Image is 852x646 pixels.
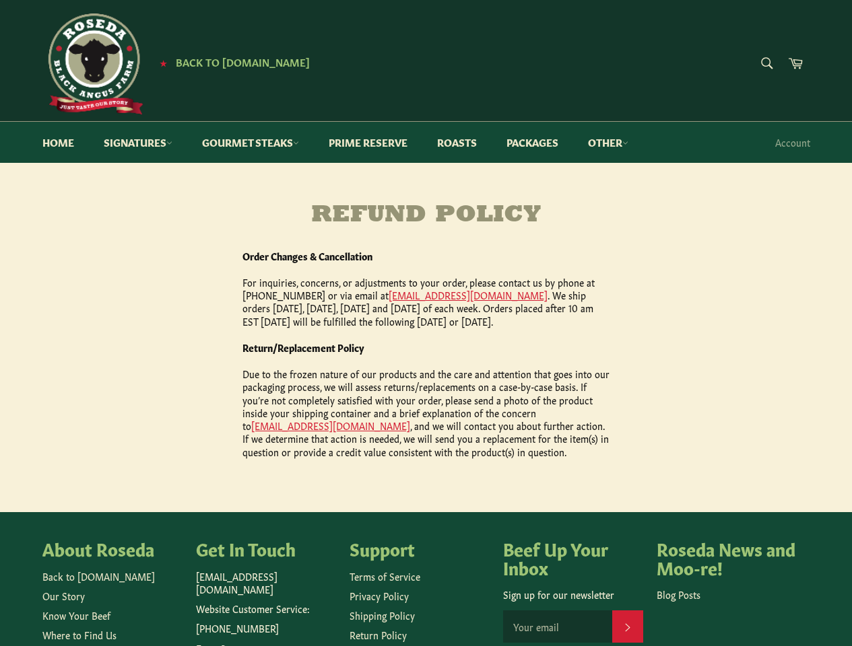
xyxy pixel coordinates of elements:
a: Privacy Policy [350,589,409,602]
a: Terms of Service [350,569,420,583]
p: [EMAIL_ADDRESS][DOMAIN_NAME] [196,570,336,596]
a: Blog Posts [657,587,700,601]
strong: Return/Replacement Policy [242,340,364,354]
h1: Refund policy [242,203,610,229]
a: Gourmet Steaks [189,122,313,163]
p: Website Customer Service: [196,602,336,615]
strong: Order Changes & Cancellation [242,249,372,262]
a: Signatures [90,122,186,163]
h4: Beef Up Your Inbox [503,539,643,576]
a: Our Story [42,589,85,602]
span: Back to [DOMAIN_NAME] [176,55,310,69]
a: Back to [DOMAIN_NAME] [42,569,155,583]
p: Due to the frozen nature of our products and the care and attention that goes into our packaging ... [242,367,610,458]
a: Shipping Policy [350,608,415,622]
a: Account [768,122,817,162]
a: Packages [493,122,572,163]
h4: Get In Touch [196,539,336,558]
h4: Roseda News and Moo-re! [657,539,797,576]
img: Roseda Beef [42,13,143,114]
a: Return Policy [350,628,407,641]
a: Roasts [424,122,490,163]
a: Know Your Beef [42,608,110,622]
h4: About Roseda [42,539,183,558]
a: [EMAIL_ADDRESS][DOMAIN_NAME] [389,288,548,301]
a: Home [29,122,88,163]
a: ★ Back to [DOMAIN_NAME] [153,57,310,68]
a: Other [575,122,642,163]
span: ★ [160,57,167,68]
a: Where to Find Us [42,628,117,641]
p: Sign up for our newsletter [503,588,643,601]
p: [PHONE_NUMBER] [196,622,336,635]
input: Your email [503,610,612,643]
a: [EMAIL_ADDRESS][DOMAIN_NAME] [251,419,410,432]
h4: Support [350,539,490,558]
a: Prime Reserve [315,122,421,163]
p: For inquiries, concerns, or adjustments to your order, please contact us by phone at [PHONE_NUMBE... [242,276,610,328]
